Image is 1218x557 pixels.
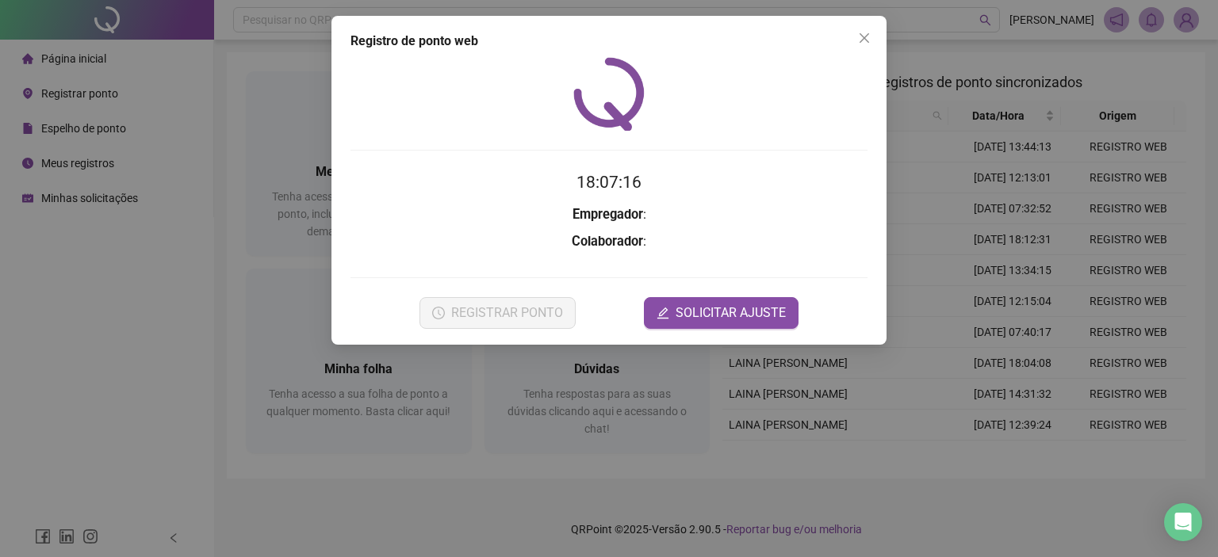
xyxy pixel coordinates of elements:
[852,25,877,51] button: Close
[676,303,786,322] span: SOLICITAR AJUSTE
[644,297,799,329] button: editSOLICITAR AJUSTE
[419,297,576,329] button: REGISTRAR PONTO
[576,173,642,192] time: 18:07:16
[657,307,669,319] span: edit
[572,234,643,249] strong: Colaborador
[350,204,868,225] h3: :
[573,57,645,131] img: QRPoint
[573,207,643,222] strong: Empregador
[350,32,868,51] div: Registro de ponto web
[1164,503,1202,541] div: Open Intercom Messenger
[858,32,871,44] span: close
[350,231,868,252] h3: :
